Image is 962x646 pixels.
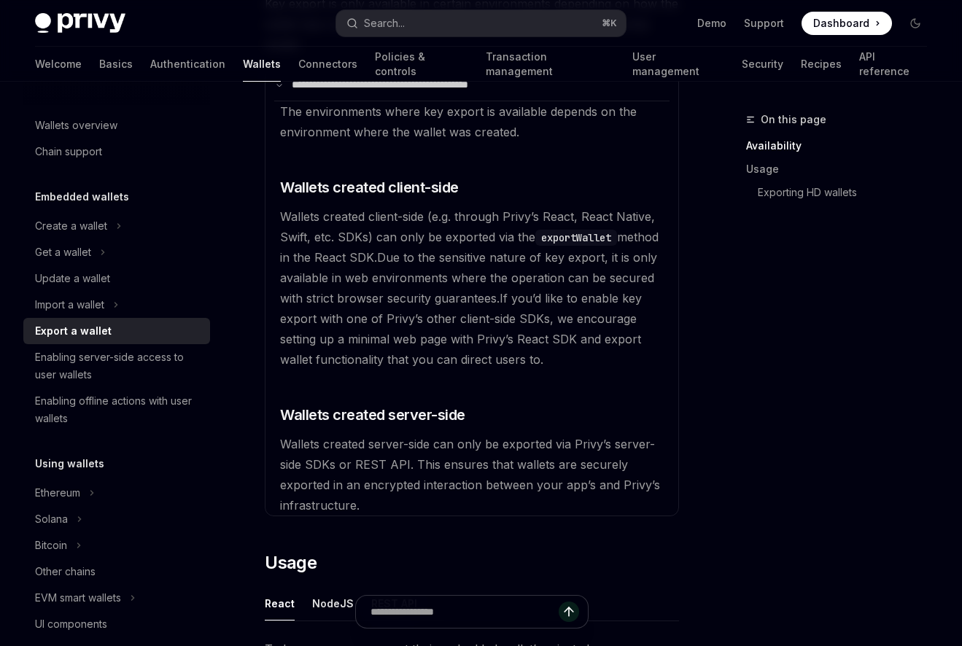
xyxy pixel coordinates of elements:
[802,12,892,35] a: Dashboard
[371,586,417,620] button: REST API
[535,230,617,246] code: exportWallet
[298,47,357,82] a: Connectors
[280,209,659,265] span: Wallets created client-side (e.g. through Privy’s React, React Native, Swift, etc. SDKs) can only...
[35,270,110,287] div: Update a wallet
[801,47,842,82] a: Recipes
[23,611,210,637] a: UI components
[265,551,317,575] span: Usage
[697,16,726,31] a: Demo
[632,47,724,82] a: User management
[35,537,67,554] div: Bitcoin
[23,388,210,432] a: Enabling offline actions with user wallets
[35,117,117,134] div: Wallets overview
[559,602,579,622] button: Send message
[35,296,104,314] div: Import a wallet
[23,139,210,165] a: Chain support
[486,47,615,82] a: Transaction management
[336,10,626,36] button: Search...⌘K
[243,47,281,82] a: Wallets
[280,405,465,425] span: Wallets created server-side
[859,47,927,82] a: API reference
[35,188,129,206] h5: Embedded wallets
[602,17,617,29] span: ⌘ K
[99,47,133,82] a: Basics
[746,157,939,181] a: Usage
[35,349,201,384] div: Enabling server-side access to user wallets
[280,177,459,198] span: Wallets created client-side
[280,291,642,367] span: If you’d like to enable key export with one of Privy’s other client-side SDKs, we encourage setti...
[35,244,91,261] div: Get a wallet
[746,134,939,157] a: Availability
[23,318,210,344] a: Export a wallet
[35,563,96,580] div: Other chains
[904,12,927,35] button: Toggle dark mode
[35,455,104,472] h5: Using wallets
[364,15,405,32] div: Search...
[35,322,112,340] div: Export a wallet
[35,13,125,34] img: dark logo
[280,104,637,139] span: The environments where key export is available depends on the environment where the wallet was cr...
[35,510,68,528] div: Solana
[23,559,210,585] a: Other chains
[35,589,121,607] div: EVM smart wallets
[23,265,210,292] a: Update a wallet
[35,392,201,427] div: Enabling offline actions with user wallets
[23,112,210,139] a: Wallets overview
[35,143,102,160] div: Chain support
[150,47,225,82] a: Authentication
[280,250,657,306] span: Due to the sensitive nature of key export, it is only available in web environments where the ope...
[761,111,826,128] span: On this page
[23,344,210,388] a: Enabling server-side access to user wallets
[742,47,783,82] a: Security
[35,484,80,502] div: Ethereum
[375,47,468,82] a: Policies & controls
[35,47,82,82] a: Welcome
[744,16,784,31] a: Support
[35,615,107,633] div: UI components
[35,217,107,235] div: Create a wallet
[312,586,354,620] button: NodeJS
[813,16,869,31] span: Dashboard
[280,437,660,513] span: Wallets created server-side can only be exported via Privy’s server-side SDKs or REST API. This e...
[265,586,295,620] button: React
[758,181,939,204] a: Exporting HD wallets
